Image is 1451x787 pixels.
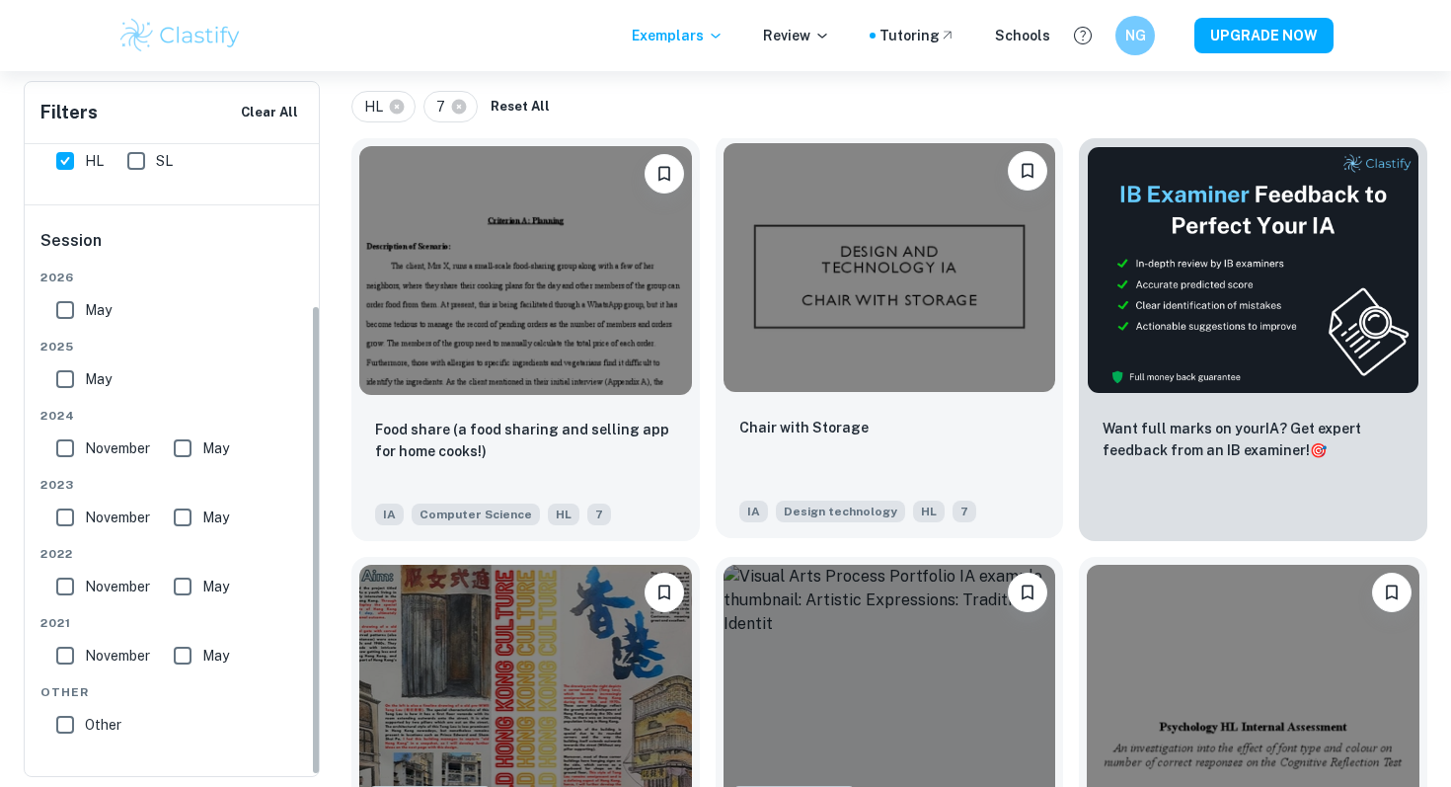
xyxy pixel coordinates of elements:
[548,504,579,525] span: HL
[645,573,684,612] button: Bookmark
[202,576,229,597] span: May
[486,92,555,121] button: Reset All
[85,645,150,667] span: November
[351,138,700,541] a: BookmarkFood share (a food sharing and selling app for home cooks!)IAComputer ScienceHL7
[40,269,305,286] span: 2026
[1310,442,1327,458] span: 🎯
[40,338,305,355] span: 2025
[1066,19,1100,52] button: Help and Feedback
[1124,25,1147,46] h6: NG
[436,96,454,118] span: 7
[423,91,478,122] div: 7
[1372,573,1412,612] button: Bookmark
[85,299,112,321] span: May
[236,98,303,127] button: Clear All
[953,501,976,522] span: 7
[716,138,1064,541] a: BookmarkChair with StorageIADesign technologyHL7
[156,150,173,172] span: SL
[40,476,305,494] span: 2023
[412,504,540,525] span: Computer Science
[85,150,104,172] span: HL
[202,437,229,459] span: May
[913,501,945,522] span: HL
[587,504,611,525] span: 7
[85,437,150,459] span: November
[40,683,305,701] span: Other
[1008,151,1047,191] button: Bookmark
[202,507,229,528] span: May
[739,417,869,438] p: Chair with Storage
[359,146,692,395] img: Computer Science IA example thumbnail: Food share (a food sharing and selling a
[40,614,305,632] span: 2021
[879,25,955,46] a: Tutoring
[1087,146,1419,394] img: Thumbnail
[632,25,724,46] p: Exemplars
[995,25,1050,46] a: Schools
[40,99,98,126] h6: Filters
[375,504,404,525] span: IA
[1008,573,1047,612] button: Bookmark
[85,714,121,736] span: Other
[739,501,768,522] span: IA
[1103,418,1404,461] p: Want full marks on your IA ? Get expert feedback from an IB examiner!
[375,419,676,462] p: Food share (a food sharing and selling app for home cooks!)
[202,645,229,667] span: May
[645,154,684,194] button: Bookmark
[1194,18,1334,53] button: UPGRADE NOW
[1079,138,1427,541] a: ThumbnailWant full marks on yourIA? Get expert feedback from an IB examiner!
[40,229,305,269] h6: Session
[40,545,305,563] span: 2022
[85,368,112,390] span: May
[40,407,305,425] span: 2024
[85,576,150,597] span: November
[763,25,830,46] p: Review
[351,91,416,122] div: HL
[85,507,150,528] span: November
[117,16,243,55] img: Clastify logo
[364,96,392,118] span: HL
[724,143,1056,392] img: Design technology IA example thumbnail: Chair with Storage
[1115,16,1155,55] button: NG
[776,501,905,522] span: Design technology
